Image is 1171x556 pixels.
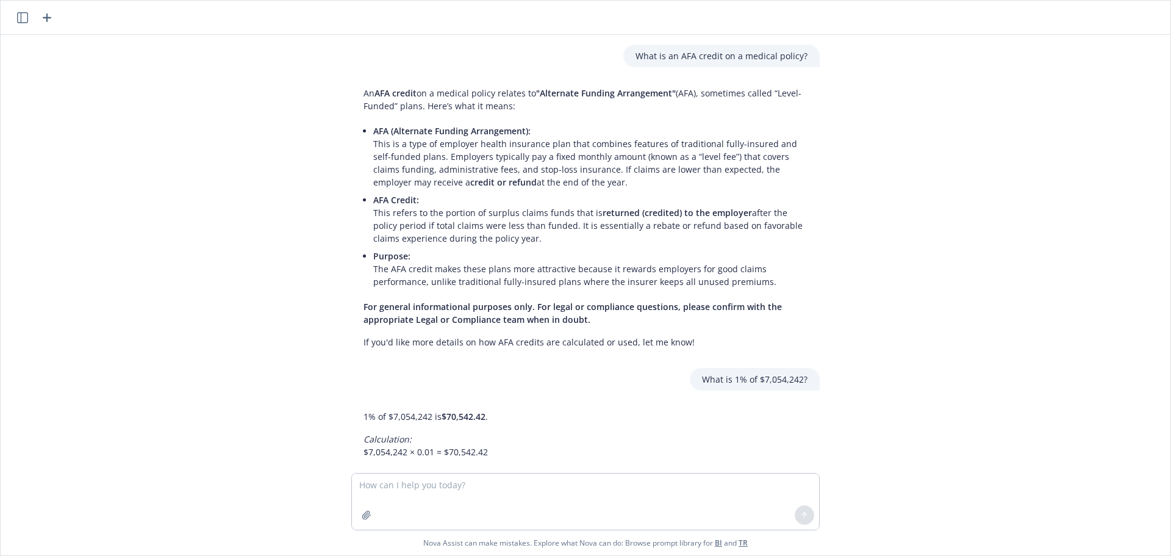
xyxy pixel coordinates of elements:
p: $7,054,242 × 0.01 = $70,542.42 [363,433,488,458]
span: Purpose: [373,250,410,262]
span: AFA Credit: [373,194,419,206]
span: $70,542.42 [442,411,485,422]
span: For general informational purposes only. For legal or compliance questions, please confirm with t... [363,301,782,325]
a: BI [715,538,722,548]
p: 1% of $7,054,242 is . [363,410,488,423]
span: Nova Assist can make mistakes. Explore what Nova can do: Browse prompt library for and [5,530,1166,555]
em: Calculation: [363,433,412,445]
span: AFA credit [374,87,417,99]
p: This is a type of employer health insurance plan that combines features of traditional fully-insu... [373,125,808,189]
p: What is 1% of $7,054,242? [702,373,808,386]
p: This refers to the portion of surplus claims funds that is after the policy period if total claim... [373,193,808,245]
p: An on a medical policy relates to (AFA), sometimes called “Level-Funded” plans. Here’s what it me... [363,87,808,112]
a: TR [739,538,748,548]
p: What is an AFA credit on a medical policy? [636,49,808,62]
span: "Alternate Funding Arrangement" [536,87,676,99]
span: AFA (Alternate Funding Arrangement): [373,125,531,137]
span: returned (credited) to the employer [603,207,752,218]
p: If you'd like more details on how AFA credits are calculated or used, let me know! [363,336,808,348]
span: credit or refund [470,176,537,188]
p: The AFA credit makes these plans more attractive because it rewards employers for good claims per... [373,250,808,288]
